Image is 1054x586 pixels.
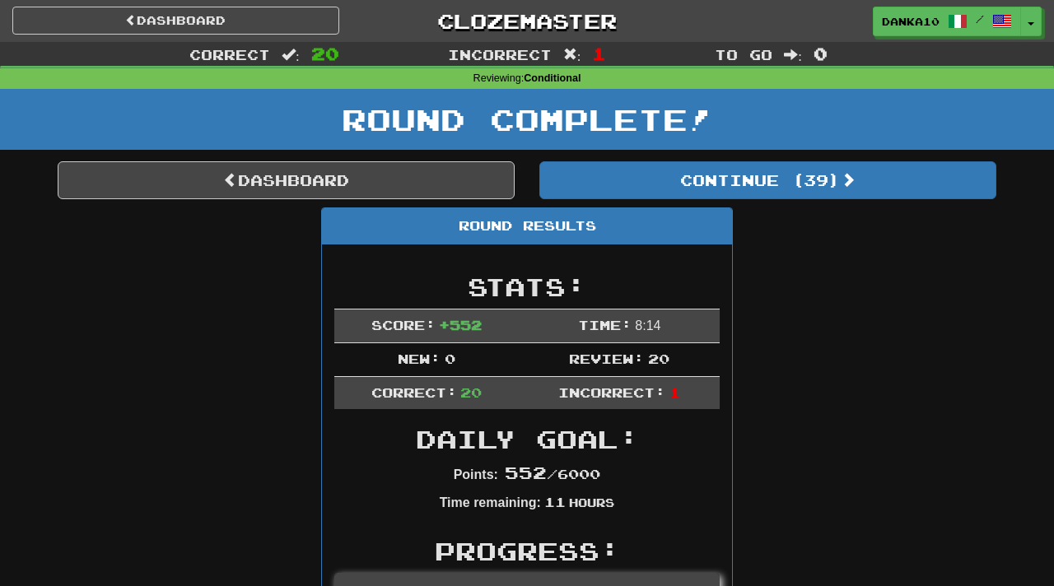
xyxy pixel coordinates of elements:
span: To go [715,46,772,63]
span: Correct [189,46,270,63]
small: Hours [569,495,614,509]
span: Correct: [371,384,457,400]
div: Round Results [322,208,732,244]
span: 20 [460,384,482,400]
span: : [784,48,802,62]
a: Dashboard [58,161,515,199]
h1: Round Complete! [6,103,1048,136]
span: Review: [569,351,644,366]
h2: Stats: [334,273,720,300]
span: : [282,48,300,62]
span: 552 [505,463,547,482]
span: Score: [371,317,436,333]
strong: Time remaining: [440,495,541,509]
h2: Daily Goal: [334,426,720,453]
span: Time: [578,317,632,333]
a: Danka10 / [873,7,1021,36]
span: 0 [814,44,828,63]
h2: Progress: [334,537,720,565]
span: + 552 [439,317,482,333]
span: / 6000 [505,466,600,481]
span: New: [398,351,441,366]
a: Clozemaster [364,7,691,35]
a: Dashboard [12,7,339,35]
span: Incorrect [448,46,552,63]
span: 8 : 14 [635,319,660,333]
span: Incorrect: [558,384,665,400]
strong: Conditional [524,72,581,84]
span: : [563,48,581,62]
span: 1 [592,44,606,63]
span: / [976,13,984,25]
span: 20 [311,44,339,63]
button: Continue (39) [539,161,996,199]
span: 11 [544,494,566,509]
span: 20 [648,351,669,366]
span: Danka10 [882,14,940,29]
strong: Points: [454,467,498,481]
span: 0 [445,351,455,366]
span: 1 [669,384,680,400]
